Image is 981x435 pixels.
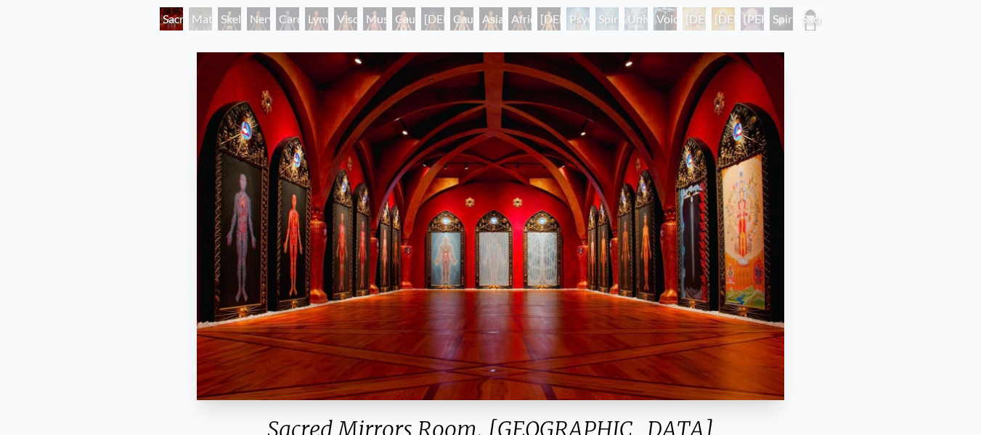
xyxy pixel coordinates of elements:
div: [DEMOGRAPHIC_DATA] Woman [421,7,444,31]
div: Sacred Mirrors Room, [GEOGRAPHIC_DATA] [160,7,183,31]
div: [PERSON_NAME] [741,7,764,31]
div: Muscle System [363,7,386,31]
div: Spiritual Energy System [595,7,619,31]
div: Universal Mind Lattice [624,7,648,31]
div: Nervous System [247,7,270,31]
div: Viscera [334,7,357,31]
div: [DEMOGRAPHIC_DATA] [683,7,706,31]
div: Spiritual World [770,7,793,31]
div: [DEMOGRAPHIC_DATA] Woman [537,7,561,31]
div: Cardiovascular System [276,7,299,31]
div: Asian Man [479,7,502,31]
div: Caucasian Woman [392,7,415,31]
div: Psychic Energy System [566,7,590,31]
div: African Man [508,7,532,31]
div: Void Clear Light [654,7,677,31]
div: Caucasian Man [450,7,473,31]
img: sacred-mirrors-room-entheon.jpg [197,52,784,400]
div: Material World [189,7,212,31]
div: Skeletal System [218,7,241,31]
div: [DEMOGRAPHIC_DATA] [712,7,735,31]
div: Lymphatic System [305,7,328,31]
div: Sacred Mirrors Frame [799,7,822,31]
